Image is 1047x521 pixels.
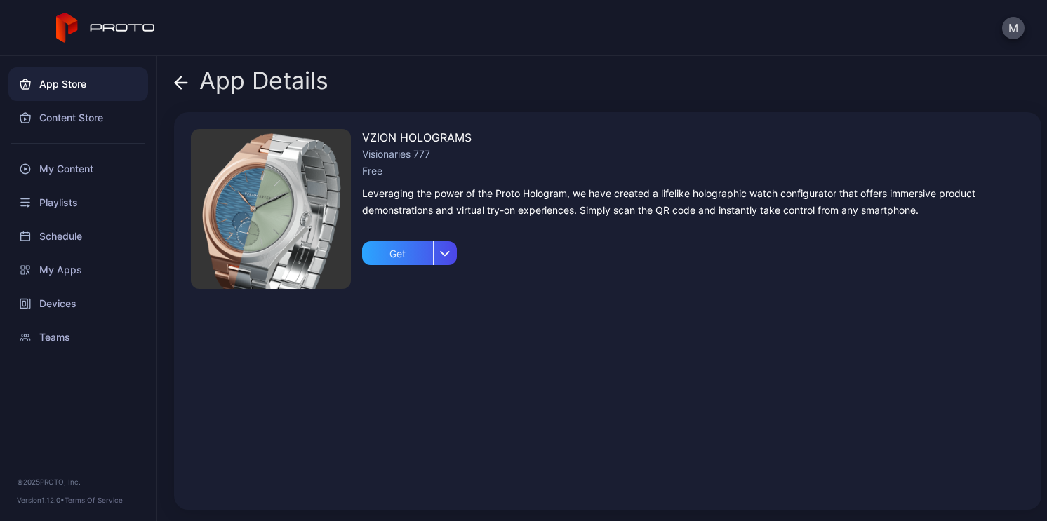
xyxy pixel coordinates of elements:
a: My Apps [8,253,148,287]
div: Get [362,241,433,265]
div: App Details [174,67,328,101]
a: Content Store [8,101,148,135]
a: Devices [8,287,148,320]
div: Leveraging the power of the Proto Hologram, we have created a lifelike holographic watch configur... [362,185,1025,219]
button: M [1002,17,1025,39]
a: Playlists [8,186,148,219]
span: Version 1.12.0 • [17,496,65,504]
div: VZION HOLOGRAMS [362,129,1025,146]
div: Visionaries 777 [362,146,1025,163]
a: Terms Of Service [65,496,123,504]
div: © 2025 PROTO, Inc. [17,476,140,487]
button: Get [362,236,457,265]
a: Schedule [8,219,148,253]
div: Free [362,163,1025,180]
a: App Store [8,67,148,101]
a: Teams [8,320,148,354]
a: My Content [8,152,148,186]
